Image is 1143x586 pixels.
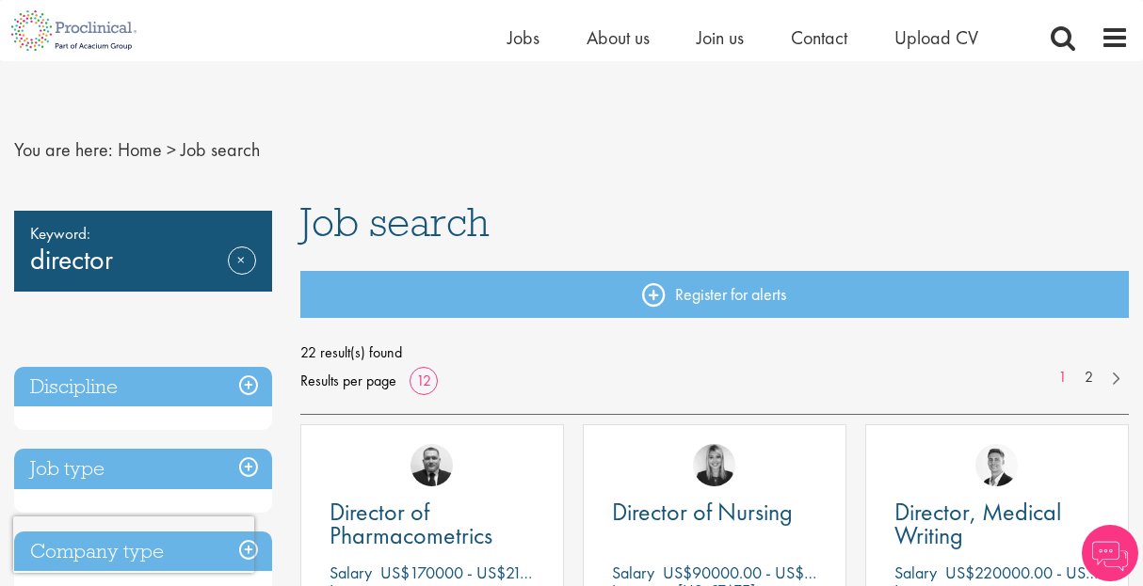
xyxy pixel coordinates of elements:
span: > [167,137,176,162]
a: About us [587,25,650,50]
a: Register for alerts [300,271,1130,318]
img: George Watson [975,444,1018,486]
span: Job search [300,197,490,247]
a: Jobs [507,25,539,50]
p: US$90000.00 - US$100000.00 per annum [663,562,954,583]
img: Jakub Hanas [411,444,453,486]
span: Job search [181,137,260,162]
a: Director, Medical Writing [894,500,1100,547]
a: breadcrumb link [118,137,162,162]
a: Contact [791,25,847,50]
span: Keyword: [30,220,256,246]
span: 22 result(s) found [300,339,1130,367]
h3: Discipline [14,367,272,407]
a: Join us [697,25,744,50]
span: Director, Medical Writing [894,496,1061,551]
a: 1 [1049,367,1076,388]
a: Remove [228,246,256,301]
span: You are here: [14,137,113,162]
h3: Job type [14,449,272,489]
span: Salary [894,562,937,583]
a: Director of Pharmacometrics [330,500,535,547]
a: 2 [1075,367,1103,388]
a: Director of Nursing [612,500,817,524]
span: Results per page [300,367,396,395]
p: US$170000 - US$214900 per annum [380,562,629,583]
a: 12 [410,371,438,390]
a: Upload CV [894,25,978,50]
span: Salary [612,562,654,583]
img: Chatbot [1082,525,1138,581]
span: Salary [330,562,372,583]
span: Director of Pharmacometrics [330,496,492,551]
iframe: reCAPTCHA [13,516,254,573]
img: Janelle Jones [693,444,735,486]
span: Director of Nursing [612,496,793,528]
div: director [14,211,272,292]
